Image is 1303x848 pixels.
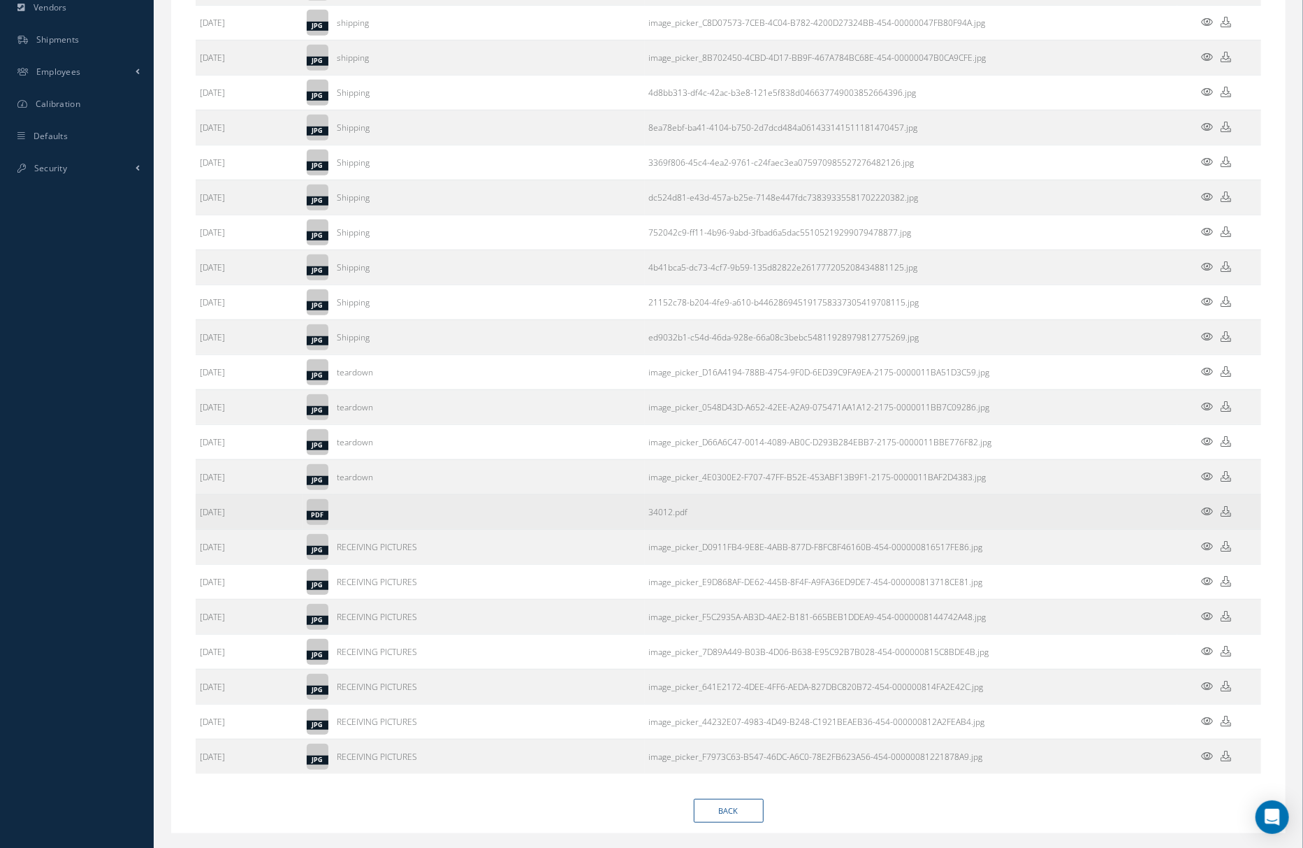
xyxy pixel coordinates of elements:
div: jpg [307,406,328,415]
td: [DATE] [196,704,303,739]
div: jpg [307,546,328,555]
a: Preview [1202,681,1214,693]
td: [DATE] [196,215,303,250]
td: Shipping [333,145,645,180]
a: Download [1221,87,1232,99]
a: Preview [1202,541,1214,553]
a: Preview [1202,436,1214,448]
a: Download [649,296,919,308]
span: Calibration [36,98,80,110]
td: RECEIVING PICTURES [333,669,645,704]
td: [DATE] [196,180,303,215]
td: [DATE] [196,40,303,75]
a: Download [1221,611,1232,623]
td: Shipping [333,250,645,285]
a: Preview [1202,506,1214,518]
td: Shipping [333,75,645,110]
div: jpg [307,686,328,695]
td: shipping [333,40,645,75]
a: Download [1221,751,1232,763]
a: Download [1221,681,1232,693]
td: [DATE] [196,354,303,389]
a: Download [649,611,987,623]
a: Preview [1202,157,1214,168]
td: [DATE] [196,494,303,529]
a: Download [649,122,918,134]
td: [DATE] [196,424,303,459]
a: Preview [1202,646,1214,658]
div: jpg [307,756,328,765]
td: Shipping [333,319,645,354]
a: Download [1221,52,1232,64]
a: Download [649,87,917,99]
a: Download [649,261,918,273]
div: jpg [307,22,328,31]
td: Shipping [333,215,645,250]
a: Preview [1202,227,1214,238]
a: Download [649,576,983,588]
a: Download [1221,261,1232,273]
a: Download [649,471,987,483]
a: Download [1221,17,1232,29]
div: jpg [307,721,328,730]
a: Download [649,646,989,658]
div: jpg [307,127,328,136]
td: [DATE] [196,5,303,40]
td: teardown [333,389,645,424]
div: jpg [307,371,328,380]
td: Shipping [333,110,645,145]
div: jpg [307,336,328,345]
div: jpg [307,651,328,660]
a: Preview [1202,471,1214,483]
a: Download [649,436,992,448]
span: Defaults [34,130,68,142]
div: jpg [307,581,328,590]
a: Preview [1202,366,1214,378]
a: Download [1221,716,1232,728]
a: Download [649,751,983,763]
a: Download [649,716,985,728]
a: Download [1221,366,1232,378]
a: Preview [1202,52,1214,64]
span: Shipments [36,34,80,45]
span: Vendors [34,1,67,13]
a: Download [1221,506,1232,518]
td: [DATE] [196,250,303,285]
td: RECEIVING PICTURES [333,634,645,669]
td: [DATE] [196,529,303,564]
td: Shipping [333,180,645,215]
td: RECEIVING PICTURES [333,564,645,599]
a: Download [649,227,912,238]
a: Download [1221,192,1232,203]
a: Download [649,331,919,343]
td: [DATE] [196,634,303,669]
td: [DATE] [196,669,303,704]
div: pdf [307,511,328,520]
td: [DATE] [196,564,303,599]
td: RECEIVING PICTURES [333,704,645,739]
td: shipping [333,5,645,40]
a: Download [649,17,986,29]
a: Download [1221,122,1232,134]
a: Download [1221,436,1232,448]
div: jpg [307,92,328,101]
a: Preview [1202,716,1214,728]
a: Download [649,506,688,518]
td: [DATE] [196,75,303,110]
td: teardown [333,424,645,459]
div: Open Intercom Messenger [1255,800,1289,834]
div: jpg [307,161,328,171]
td: [DATE] [196,599,303,634]
a: Download [649,192,919,203]
div: jpg [307,231,328,240]
div: jpg [307,441,328,450]
a: Download [649,52,987,64]
td: [DATE] [196,145,303,180]
a: Download [649,157,915,168]
td: [DATE] [196,389,303,424]
a: Download [1221,646,1232,658]
a: Preview [1202,87,1214,99]
td: RECEIVING PICTURES [333,739,645,774]
a: Preview [1202,401,1214,413]
a: Preview [1202,17,1214,29]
